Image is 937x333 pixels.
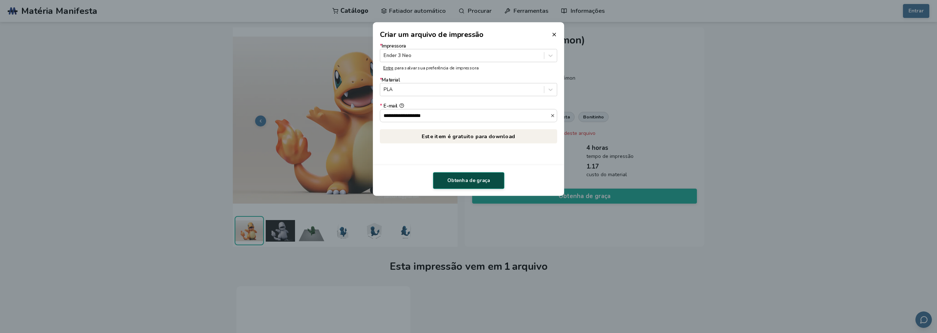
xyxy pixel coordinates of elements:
button: *E-mail [399,103,404,108]
input: *E-mail [380,109,550,122]
button: *E-mail [550,113,557,118]
input: *MaterialPLA [384,87,385,92]
font: Este item é gratuito para download [422,133,515,140]
font: Material [382,77,400,83]
button: Obtenha de graça [433,172,504,189]
font: Obtenha de graça [447,177,490,183]
font: para salvar sua preferência de impressora [395,65,479,71]
font: E-mail [384,103,397,109]
a: Entre [383,65,393,71]
font: Criar um arquivo de impressão [380,30,484,39]
font: Impressora [382,43,406,49]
